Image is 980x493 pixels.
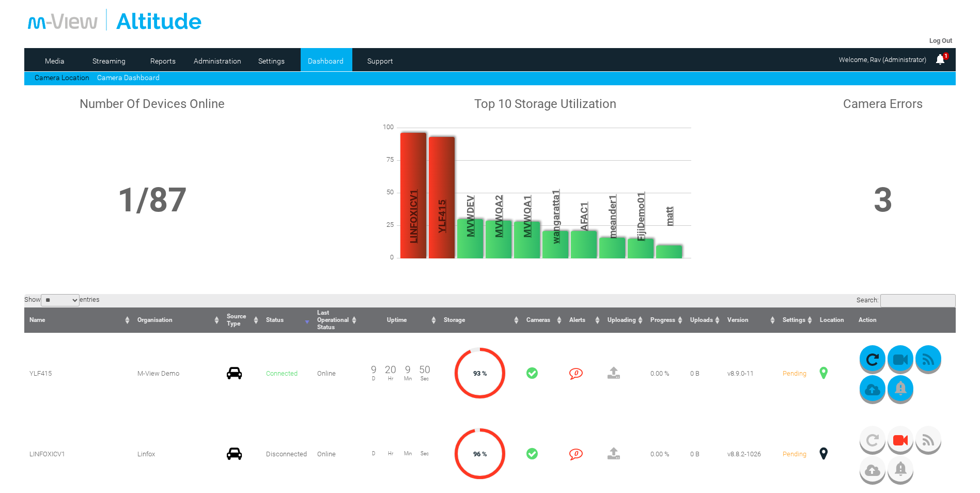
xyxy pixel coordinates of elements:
[895,381,907,395] img: bell_icon_gray.png
[407,152,419,281] span: LINFOXICV1
[29,450,65,458] span: LINFOXICV1
[371,364,377,376] span: 9
[934,53,946,66] img: bell25.png
[227,313,246,327] span: Source Type
[634,152,646,281] span: FijiDemo01
[266,316,284,323] span: Status
[608,316,636,323] span: Uploading
[266,369,298,377] span: Connected
[382,451,399,456] span: Hr
[492,152,504,281] span: MVWQA2
[359,307,439,333] th: Uptime : activate to sort column ascending
[399,451,416,456] span: Min
[727,316,749,323] span: Version
[416,451,433,456] span: Sec
[439,307,521,333] th: Storage : activate to sort column ascending
[815,307,853,333] th: Location
[222,307,261,333] th: Source Type : activate to sort column ascending
[365,451,382,456] span: D
[419,364,430,376] span: 50
[444,316,465,323] span: Storage
[569,447,583,460] i: 0
[685,307,722,333] th: Uploads : activate to sort column ascending
[650,369,670,377] span: 0.00 %
[722,307,777,333] th: Version : activate to sort column ascending
[368,123,399,131] span: 100
[820,316,844,323] span: Location
[301,53,351,69] a: Dashboard
[137,316,173,323] span: Organisation
[880,294,956,307] input: Search:
[473,450,487,458] span: 96 %
[368,221,399,228] span: 25
[416,376,433,381] span: Sec
[645,307,685,333] th: Progress : activate to sort column ascending
[368,156,399,163] span: 75
[312,307,359,333] th: Last Operational Status : activate to sort column ascending
[783,369,806,377] span: Pending
[650,450,670,458] span: 0.00 %
[387,316,407,323] span: Uptime
[783,316,805,323] span: Settings
[464,152,476,281] span: MVWDEV
[368,253,399,261] span: 0
[663,152,675,281] span: matt
[41,294,80,306] select: Showentries
[690,316,713,323] span: Uploads
[853,307,955,333] th: Action
[685,333,722,413] td: 0 B
[783,450,806,458] span: Pending
[929,37,952,44] a: Log Out
[266,450,307,458] span: Disconnected
[132,307,221,333] th: Organisation : activate to sort column ascending
[261,307,312,333] th: Status : activate to sort column ascending
[777,307,815,333] th: Settings : activate to sort column ascending
[722,333,777,413] td: v8.9.0-11
[24,296,100,303] label: Show entries
[606,152,618,281] span: meander1
[28,180,276,220] h1: 1/87
[569,316,585,323] span: Alerts
[368,188,399,196] span: 50
[365,376,382,381] span: D
[137,450,155,458] span: Linfox
[857,296,956,304] label: Search:
[317,309,349,331] span: Last Operational Status
[521,307,564,333] th: Cameras : activate to sort column ascending
[283,97,808,111] h1: Top 10 Storage Utilization
[814,180,952,220] h1: 3
[137,369,179,377] span: M-View Demo
[859,316,877,323] span: Action
[355,53,405,69] a: Support
[549,152,561,281] span: wangaratta1
[35,73,89,82] a: Camera Location
[435,152,447,281] span: YLF415
[814,97,952,111] h1: Camera Errors
[84,53,134,69] a: Streaming
[29,369,52,377] span: YLF415
[97,73,160,82] a: Camera Dashboard
[385,364,396,376] span: 20
[29,53,80,69] a: Media
[24,307,132,333] th: Name : activate to sort column ascending
[839,56,926,64] span: Welcome, Rav (Administrator)
[526,316,550,323] span: Cameras
[521,152,533,281] span: MVWQA1
[602,307,645,333] th: Uploading : activate to sort column ascending
[382,376,399,381] span: Hr
[895,461,907,476] img: bell_icon_gray.png
[29,316,45,323] span: Name
[399,376,416,381] span: Min
[943,52,949,60] span: 1
[138,53,188,69] a: Reports
[578,152,589,281] span: AFAC1
[312,333,359,413] td: Online
[473,369,487,377] span: 93 %
[246,53,297,69] a: Settings
[405,364,411,376] span: 9
[192,53,242,69] a: Administration
[28,97,276,111] h1: Number Of Devices Online
[650,316,675,323] span: Progress
[564,307,602,333] th: Alerts : activate to sort column ascending
[569,366,583,380] i: 0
